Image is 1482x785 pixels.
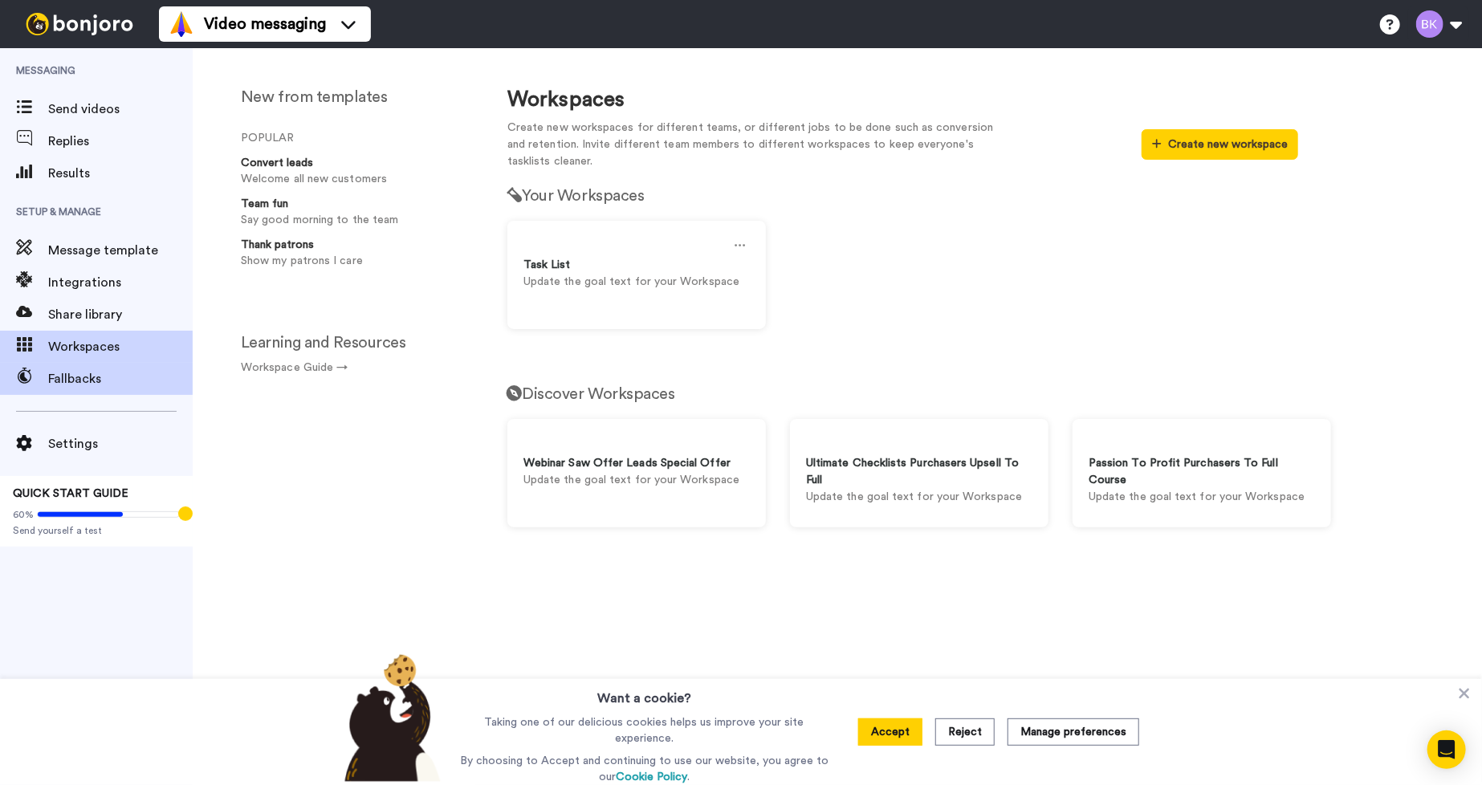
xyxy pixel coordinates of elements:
h2: Your Workspaces [507,187,1331,205]
strong: Thank patrons [241,239,314,250]
h1: Workspaces [507,88,1331,112]
span: Send videos [48,100,193,119]
span: Fallbacks [48,369,193,388]
p: Update the goal text for your Workspace [1089,489,1315,506]
span: Message template [48,241,193,260]
p: Update the goal text for your Workspace [523,472,750,489]
a: Thank patronsShow my patrons I care [233,237,475,270]
span: Results [48,164,193,183]
div: Ultimate Checklists Purchasers Upsell To Full [806,455,1032,489]
a: Convert leadsWelcome all new customers [233,155,475,188]
button: Accept [858,718,922,746]
p: Create new workspaces for different teams, or different jobs to be done such as conversion and re... [507,120,1005,170]
button: Manage preferences [1008,718,1139,746]
a: Team funSay good morning to the team [233,196,475,229]
span: Settings [48,434,193,454]
a: Passion To Profit Purchasers To Full CourseUpdate the goal text for your Workspace [1073,419,1331,527]
h2: Discover Workspaces [507,385,1331,403]
button: Reject [935,718,995,746]
div: Tooltip anchor [178,506,193,521]
a: Task ListUpdate the goal text for your Workspace [507,221,766,329]
span: 60% [13,508,34,521]
img: bj-logo-header-white.svg [19,13,140,35]
a: Ultimate Checklists Purchasers Upsell To FullUpdate the goal text for your Workspace [790,419,1048,527]
p: By choosing to Accept and continuing to use our website, you agree to our . [456,753,833,785]
button: Create new workspace [1142,129,1298,160]
a: Webinar Saw Offer Leads Special OfferUpdate the goal text for your Workspace [507,419,766,527]
span: Integrations [48,273,193,292]
span: Replies [48,132,193,151]
p: Show my patrons I care [241,253,469,270]
span: QUICK START GUIDE [13,488,128,499]
span: Video messaging [204,13,326,35]
a: Create new workspace [1142,139,1298,150]
p: Update the goal text for your Workspace [806,489,1032,506]
span: Share library [48,305,193,324]
p: Say good morning to the team [241,212,469,229]
p: Update the goal text for your Workspace [523,274,750,291]
p: Taking one of our delicious cookies helps us improve your site experience. [456,714,833,746]
li: POPULAR [241,130,475,147]
img: vm-color.svg [169,11,194,37]
a: Cookie Policy [616,771,687,783]
div: Task List [523,257,750,274]
img: bear-with-cookie.png [330,653,449,782]
h2: New from templates [241,88,475,106]
h2: Learning and Resources [241,334,475,352]
a: Workspace Guide → [241,362,348,373]
p: Welcome all new customers [241,171,469,188]
strong: Convert leads [241,157,313,169]
div: Open Intercom Messenger [1427,730,1466,769]
div: Passion To Profit Purchasers To Full Course [1089,455,1315,489]
span: Workspaces [48,337,193,356]
span: Send yourself a test [13,524,180,537]
div: Webinar Saw Offer Leads Special Offer [523,455,750,472]
h3: Want a cookie? [597,679,691,708]
strong: Team fun [241,198,288,209]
